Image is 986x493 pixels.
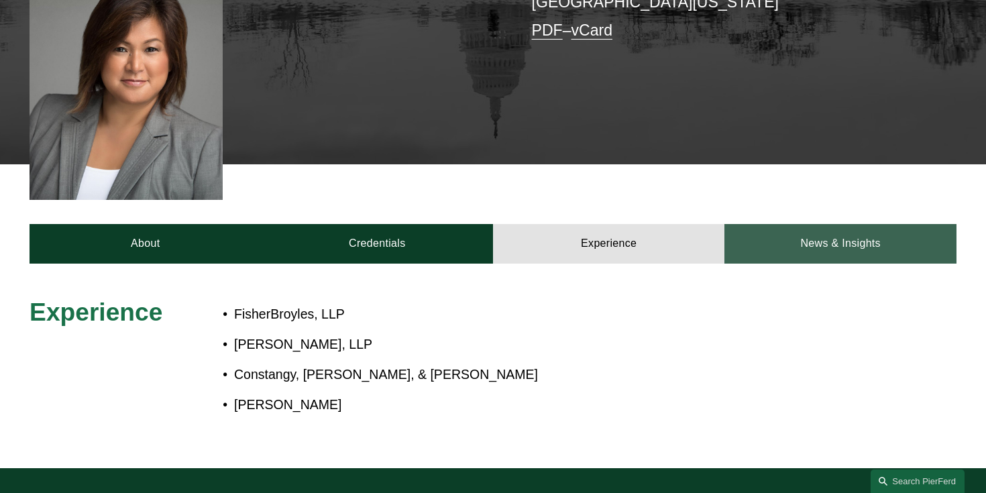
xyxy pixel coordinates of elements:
a: Credentials [262,224,493,264]
p: Constangy, [PERSON_NAME], & [PERSON_NAME] [234,363,840,386]
a: About [30,224,261,264]
a: PDF [532,21,563,39]
p: [PERSON_NAME], LLP [234,333,840,356]
p: [PERSON_NAME] [234,393,840,417]
a: Search this site [871,470,965,493]
p: FisherBroyles, LLP [234,303,840,326]
span: Experience [30,298,162,326]
a: Experience [493,224,724,264]
a: News & Insights [724,224,956,264]
a: vCard [571,21,612,39]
